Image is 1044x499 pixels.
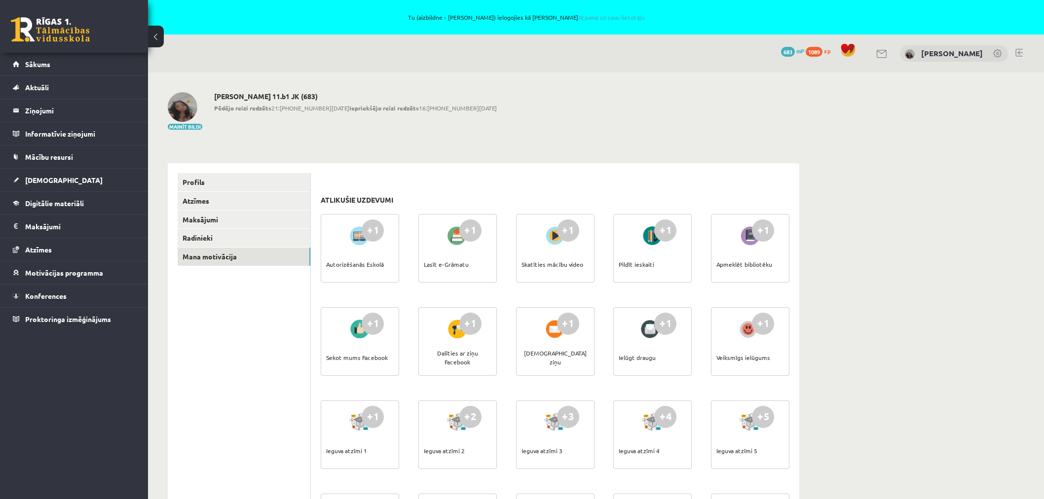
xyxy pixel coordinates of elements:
legend: Informatīvie ziņojumi [25,122,136,145]
legend: Maksājumi [25,215,136,238]
span: Konferences [25,291,67,300]
a: Radinieki [178,229,310,247]
div: Lasīt e-Grāmatu [424,247,469,282]
div: Pildīt ieskaiti [619,247,654,282]
div: +1 [654,313,676,335]
a: Informatīvie ziņojumi [13,122,136,145]
div: Ieguva atzīmi 5 [716,433,757,468]
div: Veiksmīgs ielūgums [716,340,770,375]
a: Digitālie materiāli [13,192,136,214]
span: Atzīmes [25,245,52,254]
a: 683 mP [781,47,804,55]
span: Proktoringa izmēģinājums [25,315,111,323]
a: [PERSON_NAME] [921,48,983,58]
span: 1089 [806,47,822,57]
div: Dalīties ar ziņu Facebook [424,340,491,375]
a: Mācību resursi [13,145,136,168]
a: Atzīmes [178,192,310,210]
div: +1 [654,219,676,242]
div: Ieguva atzīmi 2 [424,433,465,468]
span: 21:[PHONE_NUMBER][DATE] 16:[PHONE_NUMBER][DATE] [214,104,497,112]
div: [DEMOGRAPHIC_DATA] ziņu [522,340,589,375]
div: Sekot mums Facebook [326,340,388,375]
a: Proktoringa izmēģinājums [13,308,136,330]
a: Atpakaļ uz savu lietotāju [578,13,645,21]
div: +1 [362,313,384,335]
span: 683 [781,47,795,57]
div: +5 [752,406,774,428]
div: +3 [557,406,579,428]
a: Profils [178,173,310,191]
span: Digitālie materiāli [25,199,84,208]
legend: Ziņojumi [25,99,136,122]
span: mP [796,47,804,55]
span: Motivācijas programma [25,268,103,277]
div: +2 [459,406,482,428]
div: +1 [557,313,579,335]
div: Autorizēšanās Eskolā [326,247,384,282]
a: 1089 xp [806,47,835,55]
div: +1 [459,313,482,335]
h2: [PERSON_NAME] 11.b1 JK (683) [214,92,497,101]
div: +1 [557,219,579,242]
a: +1 Autorizēšanās Eskolā [321,214,399,283]
div: Skatīties mācību video [522,247,583,282]
a: Atzīmes [13,238,136,261]
b: Pēdējo reizi redzēts [214,104,271,112]
div: Apmeklēt bibliotēku [716,247,772,282]
a: Konferences [13,285,136,307]
h3: Atlikušie uzdevumi [321,196,393,204]
span: [DEMOGRAPHIC_DATA] [25,176,103,184]
span: Tu (aizbildne - [PERSON_NAME]) ielogojies kā [PERSON_NAME] [113,14,939,20]
div: +1 [752,313,774,335]
a: Maksājumi [178,211,310,229]
div: +1 [362,406,384,428]
a: [DEMOGRAPHIC_DATA] [13,169,136,191]
div: Ielūgt draugu [619,340,656,375]
div: +1 [362,219,384,242]
a: Aktuāli [13,76,136,99]
div: +1 [752,219,774,242]
button: Mainīt bildi [168,124,202,130]
a: Sākums [13,53,136,75]
div: Ieguva atzīmi 3 [522,433,562,468]
div: Ieguva atzīmi 4 [619,433,660,468]
img: Laura Bitina [168,92,197,122]
a: Motivācijas programma [13,261,136,284]
span: Mācību resursi [25,152,73,161]
span: Aktuāli [25,83,49,92]
div: +1 [459,219,482,242]
a: Mana motivācija [178,248,310,266]
span: xp [824,47,830,55]
div: Ieguva atzīmi 1 [326,433,367,468]
b: Iepriekšējo reizi redzēts [349,104,419,112]
a: Maksājumi [13,215,136,238]
a: Rīgas 1. Tālmācības vidusskola [11,17,90,42]
a: Ziņojumi [13,99,136,122]
span: Sākums [25,60,50,69]
img: Laura Bitina [905,49,915,59]
div: +4 [654,406,676,428]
